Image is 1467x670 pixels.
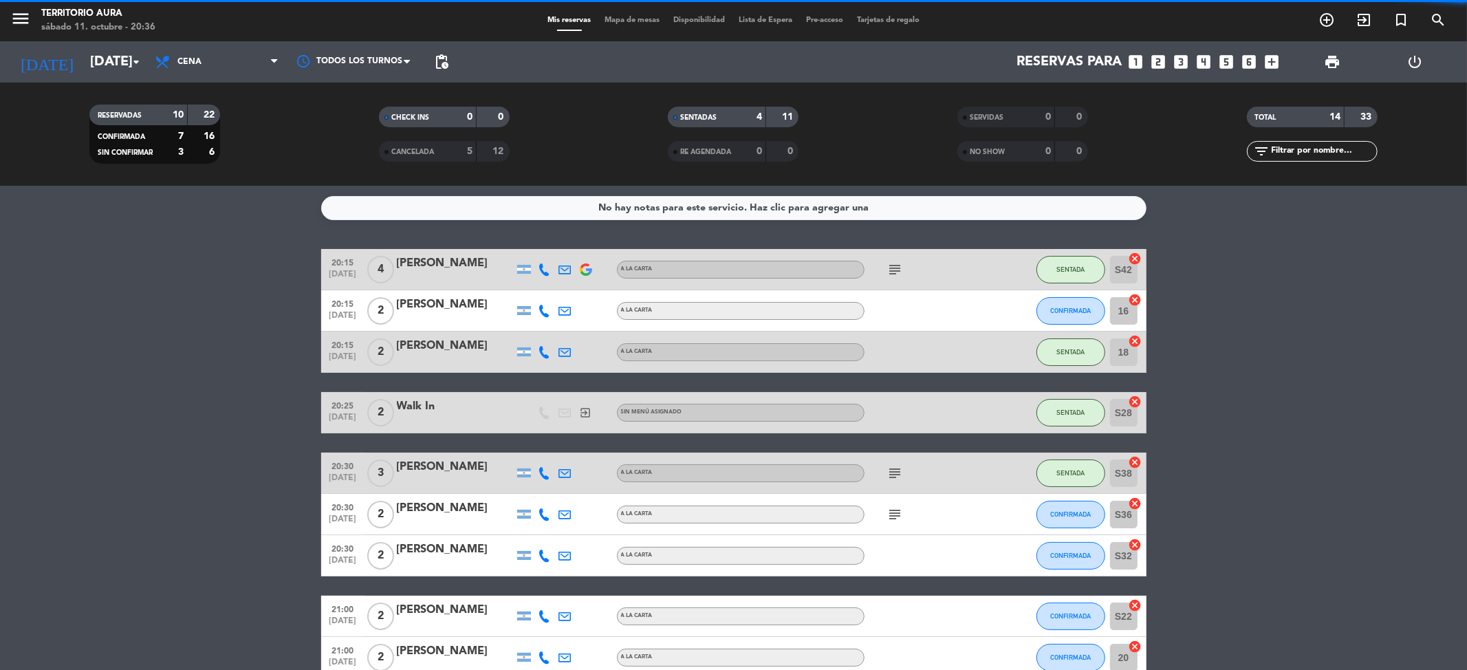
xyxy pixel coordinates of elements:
[1129,455,1142,469] i: cancel
[173,110,184,120] strong: 10
[391,114,429,121] span: CHECK INS
[1036,399,1105,426] button: SENTADA
[10,8,31,34] button: menu
[621,409,682,415] span: Sin menú asignado
[397,255,514,272] div: [PERSON_NAME]
[326,515,360,530] span: [DATE]
[1241,53,1259,71] i: looks_6
[598,17,666,24] span: Mapa de mesas
[326,413,360,429] span: [DATE]
[1129,640,1142,653] i: cancel
[1254,143,1270,160] i: filter_list
[621,511,653,517] span: A LA CARTA
[177,57,202,67] span: Cena
[970,149,1005,155] span: NO SHOW
[1036,338,1105,366] button: SENTADA
[621,266,653,272] span: A LA CARTA
[1129,497,1142,510] i: cancel
[1036,460,1105,487] button: SENTADA
[397,601,514,619] div: [PERSON_NAME]
[10,8,31,29] i: menu
[397,642,514,660] div: [PERSON_NAME]
[367,338,394,366] span: 2
[1329,112,1340,122] strong: 14
[580,407,592,419] i: exit_to_app
[1430,12,1446,28] i: search
[1263,53,1281,71] i: add_box
[1036,501,1105,528] button: CONFIRMADA
[1036,256,1105,283] button: SENTADA
[367,501,394,528] span: 2
[621,613,653,618] span: A LA CARTA
[757,112,762,122] strong: 4
[680,149,731,155] span: RE AGENDADA
[787,147,796,156] strong: 0
[1150,53,1168,71] i: looks_two
[367,542,394,570] span: 2
[98,149,153,156] span: SIN CONFIRMAR
[887,465,904,482] i: subject
[1050,612,1091,620] span: CONFIRMADA
[326,601,360,616] span: 21:00
[887,261,904,278] i: subject
[1270,144,1377,159] input: Filtrar por nombre...
[204,110,217,120] strong: 22
[178,147,184,157] strong: 3
[1393,12,1409,28] i: turned_in_not
[1360,112,1374,122] strong: 33
[1017,54,1122,70] span: Reservas para
[1036,542,1105,570] button: CONFIRMADA
[10,47,83,77] i: [DATE]
[757,147,762,156] strong: 0
[732,17,799,24] span: Lista de Espera
[326,336,360,352] span: 20:15
[782,112,796,122] strong: 11
[598,200,869,216] div: No hay notas para este servicio. Haz clic para agregar una
[367,256,394,283] span: 4
[621,349,653,354] span: A LA CARTA
[621,654,653,660] span: A LA CARTA
[397,337,514,355] div: [PERSON_NAME]
[326,616,360,632] span: [DATE]
[1045,112,1051,122] strong: 0
[1077,112,1085,122] strong: 0
[128,54,144,70] i: arrow_drop_down
[1127,53,1145,71] i: looks_one
[1129,538,1142,552] i: cancel
[1373,41,1457,83] div: LOG OUT
[467,147,472,156] strong: 5
[666,17,732,24] span: Disponibilidad
[41,21,155,34] div: sábado 11. octubre - 20:36
[1056,469,1085,477] span: SENTADA
[1129,334,1142,348] i: cancel
[541,17,598,24] span: Mis reservas
[498,112,506,122] strong: 0
[799,17,850,24] span: Pre-acceso
[467,112,472,122] strong: 0
[1036,297,1105,325] button: CONFIRMADA
[326,397,360,413] span: 20:25
[1255,114,1276,121] span: TOTAL
[1129,293,1142,307] i: cancel
[204,131,217,141] strong: 16
[680,114,717,121] span: SENTADAS
[1129,252,1142,266] i: cancel
[98,112,142,119] span: RESERVADAS
[397,296,514,314] div: [PERSON_NAME]
[621,470,653,475] span: A LA CARTA
[580,263,592,276] img: google-logo.png
[326,556,360,572] span: [DATE]
[1056,409,1085,416] span: SENTADA
[397,458,514,476] div: [PERSON_NAME]
[209,147,217,157] strong: 6
[326,540,360,556] span: 20:30
[1356,12,1372,28] i: exit_to_app
[621,307,653,313] span: A LA CARTA
[326,270,360,285] span: [DATE]
[887,506,904,523] i: subject
[1050,552,1091,559] span: CONFIRMADA
[326,254,360,270] span: 20:15
[326,352,360,368] span: [DATE]
[1407,54,1424,70] i: power_settings_new
[970,114,1003,121] span: SERVIDAS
